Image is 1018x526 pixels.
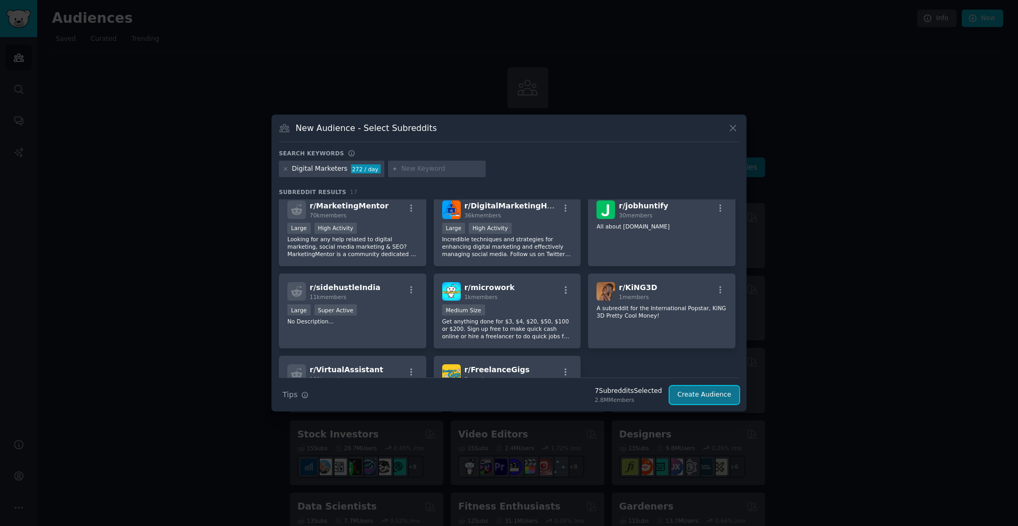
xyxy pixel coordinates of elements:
button: Create Audience [670,386,740,404]
span: 7 members [464,376,495,382]
p: Looking for any help related to digital marketing, social media marketing & SEO? MarketingMentor ... [287,235,418,258]
span: 1 members [619,294,649,300]
img: KiNG3D [596,282,615,301]
div: 7 Subreddit s Selected [595,387,662,396]
span: r/ microwork [464,283,515,292]
span: 17 [350,189,357,195]
div: High Activity [314,223,357,234]
span: 11k members [310,294,346,300]
img: FreelanceGigs [442,364,461,383]
div: Super Active [314,304,357,315]
span: Tips [283,389,297,400]
span: 132k members [310,376,350,382]
span: 1k members [464,294,498,300]
div: Large [287,223,311,234]
img: jobhuntify [596,200,615,219]
span: 30 members [619,212,652,218]
div: Large [287,304,311,315]
p: All about [DOMAIN_NAME] [596,223,727,230]
img: DigitalMarketingHack [442,200,461,219]
span: r/ KiNG3D [619,283,657,292]
button: Tips [279,385,312,404]
img: microwork [442,282,461,301]
span: r/ DigitalMarketingHack [464,201,561,210]
p: A subreddit for the International Popstar, KiNG 3D Pretty Cool Money! [596,304,727,319]
div: Medium Size [442,304,485,315]
div: High Activity [469,223,512,234]
h3: Search keywords [279,150,344,157]
p: Incredible techniques and strategies for enhancing digital marketing and effectively managing soc... [442,235,573,258]
h3: New Audience - Select Subreddits [296,122,437,134]
span: r/ VirtualAssistant [310,365,383,374]
span: Subreddit Results [279,188,346,196]
div: 2.8M Members [595,396,662,404]
p: No Description... [287,318,418,325]
p: Get anything done for $3, $4, $20, $50, $100 or $200. Sign up free to make quick cash online or h... [442,318,573,340]
input: New Keyword [401,164,482,174]
span: r/ FreelanceGigs [464,365,530,374]
span: 70k members [310,212,346,218]
span: r/ jobhuntify [619,201,668,210]
div: Large [442,223,466,234]
div: 272 / day [351,164,381,174]
span: r/ MarketingMentor [310,201,389,210]
span: 36k members [464,212,501,218]
span: r/ sidehustleIndia [310,283,380,292]
div: Digital Marketers [292,164,348,174]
